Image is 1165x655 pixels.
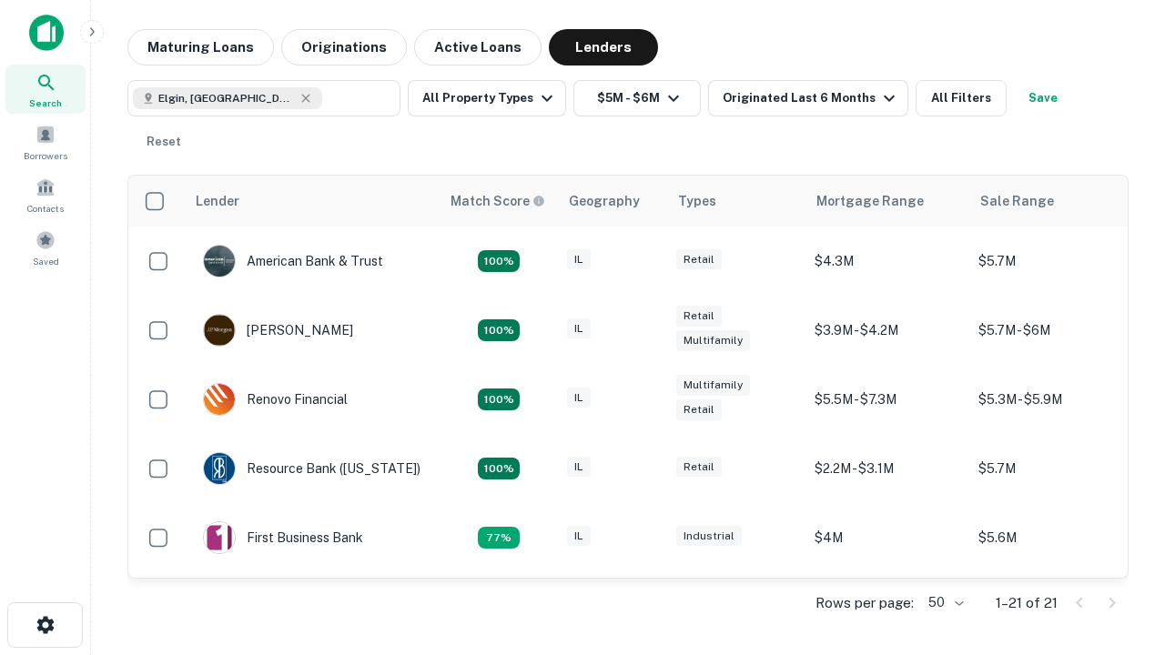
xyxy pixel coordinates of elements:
div: Renovo Financial [203,383,348,416]
button: Save your search to get updates of matches that match your search criteria. [1014,80,1072,116]
div: Retail [676,457,722,478]
td: $5.5M - $7.3M [805,365,969,434]
td: $5.1M [969,572,1133,641]
p: Rows per page: [815,592,914,614]
p: 1–21 of 21 [996,592,1058,614]
span: Contacts [27,201,64,216]
div: Originated Last 6 Months [723,87,900,109]
button: Lenders [549,29,658,65]
button: Reset [135,124,193,160]
a: Search [5,65,86,114]
div: [PERSON_NAME] [203,314,353,347]
td: $5.7M [969,227,1133,296]
td: $5.3M - $5.9M [969,365,1133,434]
th: Types [667,176,805,227]
button: All Filters [916,80,1007,116]
iframe: Chat Widget [1074,509,1165,597]
th: Sale Range [969,176,1133,227]
div: Multifamily [676,375,750,396]
th: Geography [558,176,667,227]
a: Contacts [5,170,86,219]
div: Retail [676,306,722,327]
span: Borrowers [24,148,67,163]
img: capitalize-icon.png [29,15,64,51]
div: Matching Properties: 4, hasApolloMatch: undefined [478,319,520,341]
td: $2.2M - $3.1M [805,434,969,503]
img: picture [204,453,235,484]
td: $5.6M [969,503,1133,572]
div: American Bank & Trust [203,245,383,277]
button: $5M - $6M [573,80,701,116]
td: $5.7M - $6M [969,296,1133,365]
td: $4.3M [805,227,969,296]
th: Mortgage Range [805,176,969,227]
div: Retail [676,399,722,420]
div: Industrial [676,526,742,547]
span: Elgin, [GEOGRAPHIC_DATA], [GEOGRAPHIC_DATA] [158,90,295,106]
div: IL [567,388,591,408]
a: Saved [5,223,86,272]
div: Matching Properties: 4, hasApolloMatch: undefined [478,458,520,479]
th: Lender [185,176,440,227]
div: First Business Bank [203,521,363,554]
button: Active Loans [414,29,542,65]
td: $4M [805,503,969,572]
th: Capitalize uses an advanced AI algorithm to match your search with the best lender. The match sco... [440,176,558,227]
div: Sale Range [980,190,1054,212]
button: Originated Last 6 Months [708,80,908,116]
div: Matching Properties: 4, hasApolloMatch: undefined [478,388,520,410]
div: Matching Properties: 3, hasApolloMatch: undefined [478,527,520,549]
div: Types [678,190,716,212]
img: picture [204,384,235,415]
span: Saved [33,254,59,268]
div: IL [567,318,591,339]
a: Borrowers [5,117,86,166]
div: IL [567,457,591,478]
div: Mortgage Range [816,190,924,212]
div: Retail [676,249,722,270]
img: picture [204,315,235,346]
div: Capitalize uses an advanced AI algorithm to match your search with the best lender. The match sco... [451,191,545,211]
div: Multifamily [676,330,750,351]
button: Maturing Loans [127,29,274,65]
td: $3.9M - $4.2M [805,296,969,365]
button: All Property Types [408,80,566,116]
td: $3.1M [805,572,969,641]
img: picture [204,522,235,553]
div: 50 [921,589,967,616]
span: Search [29,96,62,110]
td: $5.7M [969,434,1133,503]
div: Resource Bank ([US_STATE]) [203,452,420,485]
button: Originations [281,29,407,65]
div: Matching Properties: 7, hasApolloMatch: undefined [478,250,520,272]
h6: Match Score [451,191,542,211]
div: IL [567,249,591,270]
div: Geography [569,190,640,212]
img: picture [204,246,235,277]
div: Lender [196,190,239,212]
div: IL [567,526,591,547]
